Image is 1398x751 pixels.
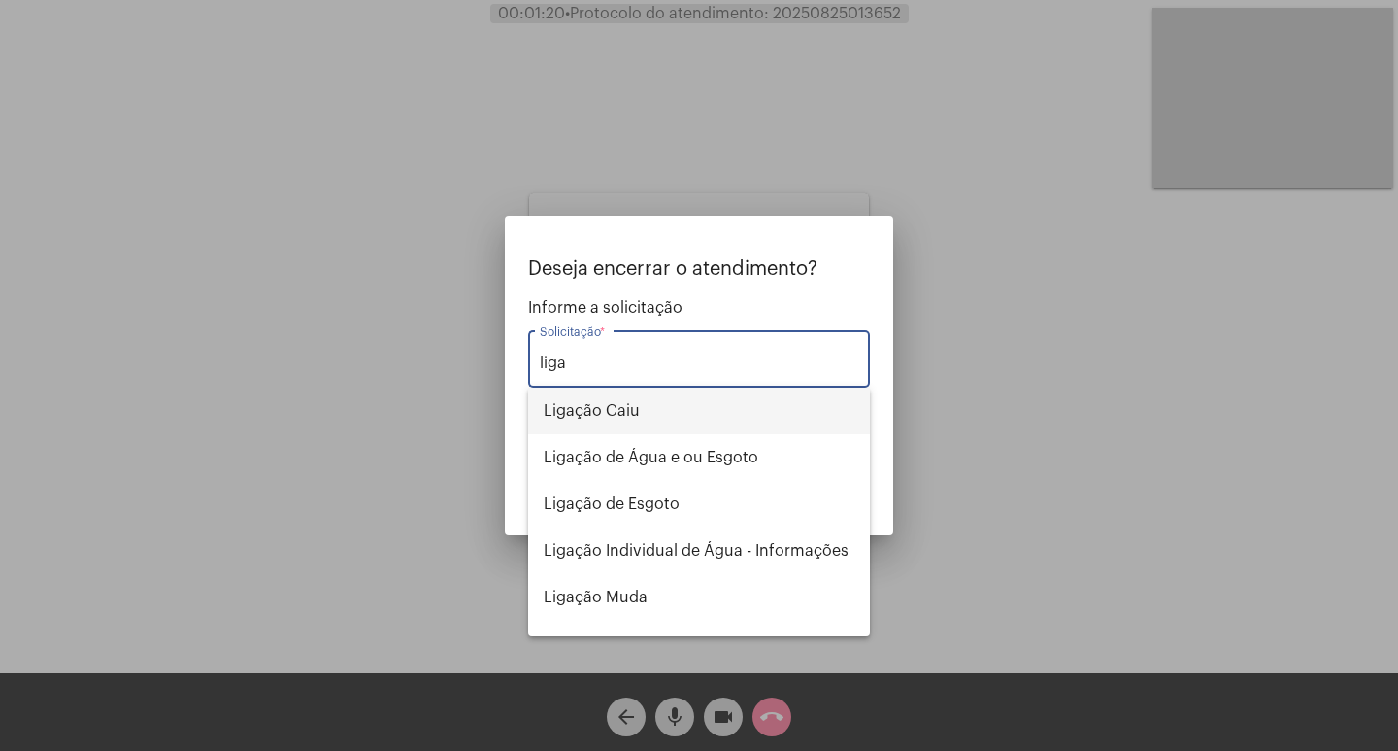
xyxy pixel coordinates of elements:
span: Ligação Caiu [544,388,854,434]
p: Deseja encerrar o atendimento? [528,258,870,280]
span: Informe a solicitação [528,299,870,317]
span: Ligação Individual de Água - Informações [544,528,854,574]
span: Ligação Muda [544,574,854,621]
span: Ligação de Água e ou Esgoto [544,434,854,481]
span: Religação (informações sobre) [544,621,854,667]
input: Buscar solicitação [540,355,858,372]
span: Ligação de Esgoto [544,481,854,528]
